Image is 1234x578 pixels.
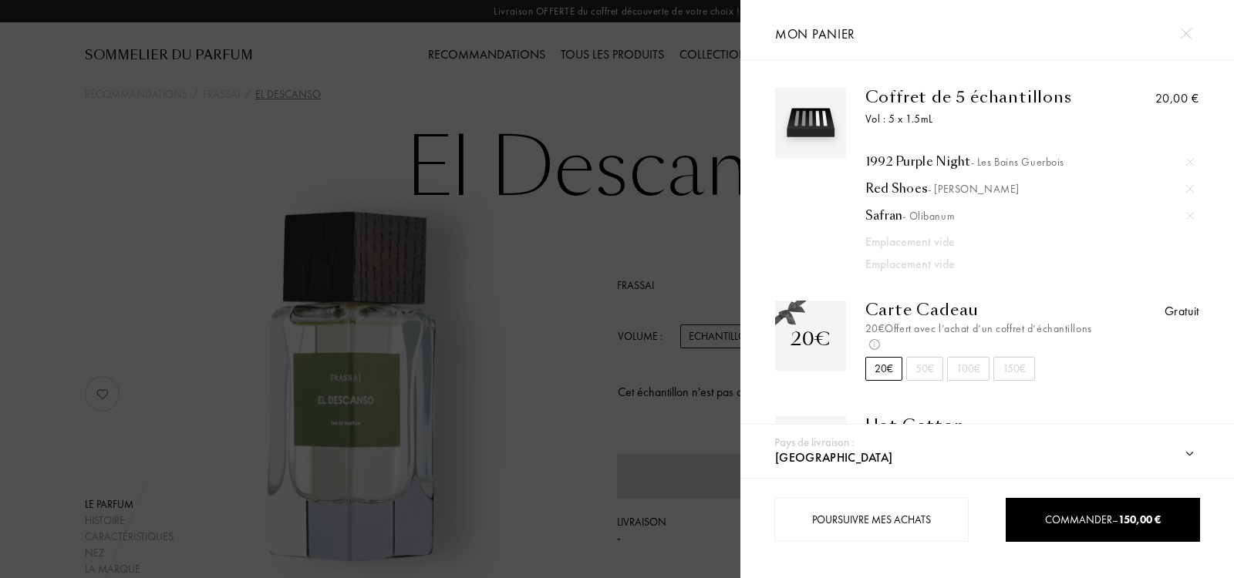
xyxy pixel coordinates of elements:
[902,209,955,223] span: - Olibanum
[1186,158,1194,166] img: cross.svg
[993,357,1035,381] div: 150€
[865,88,1094,106] div: Coffret de 5 échantillons
[865,208,1194,223] div: Safran
[1186,185,1194,193] img: cross.svg
[1155,89,1199,108] div: 20,00 €
[865,181,1194,197] a: Red Shoes- [PERSON_NAME]
[1118,512,1161,526] span: 150,00 €
[775,25,855,42] span: Mon panier
[1180,28,1192,39] img: cross.svg
[971,155,1064,169] span: - Les Bains Guerbois
[869,339,880,350] img: info_voucher.png
[774,434,855,452] div: Pays de livraison :
[928,182,1019,196] span: - [PERSON_NAME]
[865,154,1194,170] div: 1992 Purple Night
[906,357,943,381] div: 50€
[865,208,1194,223] a: Safran- Olibanum
[775,301,806,327] img: gift_n.png
[865,233,1162,251] div: Emplacement vide
[947,357,990,381] div: 100€
[865,416,1094,435] a: Hot Cotton
[865,321,1094,353] div: 20€ Offert avec l’achat d’un coffret d’échantillons
[865,154,1194,170] a: 1992 Purple Night- Les Bains Guerbois
[779,92,842,155] img: box_3.svg
[865,255,1162,274] div: Emplacement vide
[774,498,969,542] div: Poursuivre mes achats
[865,357,902,381] div: 20€
[1006,512,1199,528] div: Commander –
[1165,302,1199,321] div: Gratuit
[779,420,842,483] img: 24XZ8WLH0S.png
[791,325,831,353] div: 20€
[1186,212,1194,220] img: cross.svg
[865,301,1094,319] div: Carte Cadeau
[865,181,1194,197] div: Red Shoes
[865,111,1094,127] div: Vol : 5 x 1.5mL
